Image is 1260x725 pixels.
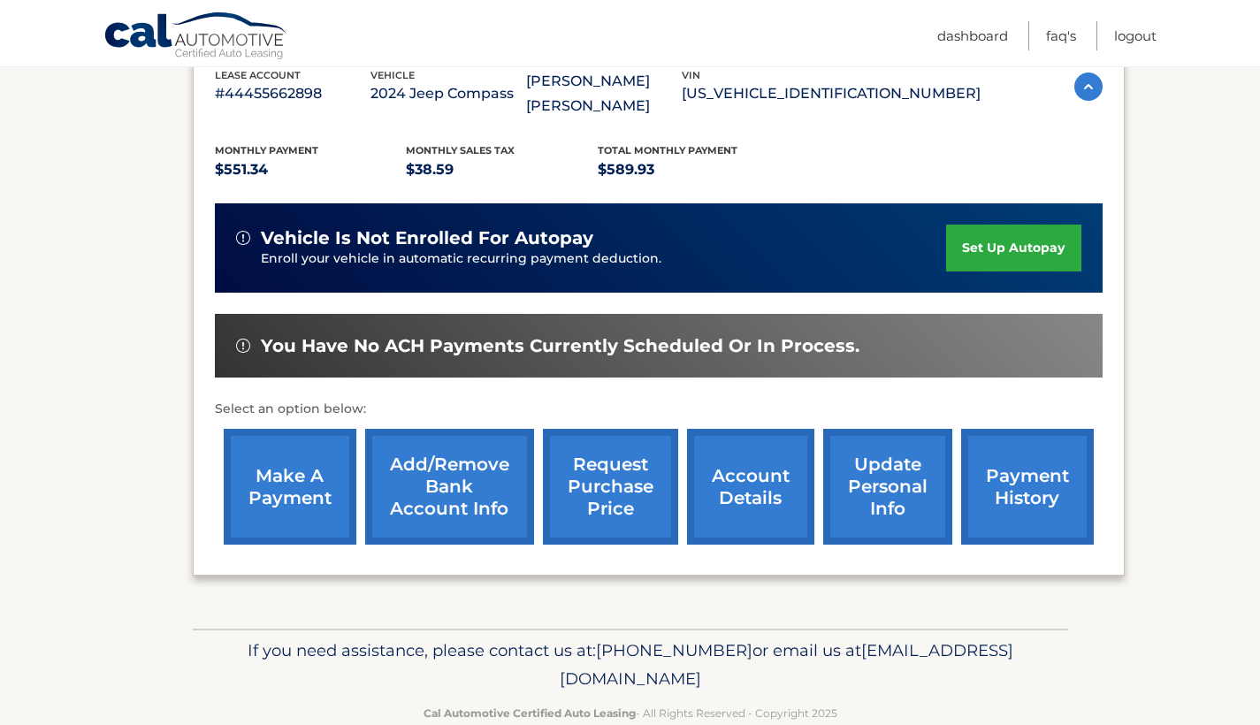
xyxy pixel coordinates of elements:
[598,157,790,182] p: $589.93
[424,706,636,720] strong: Cal Automotive Certified Auto Leasing
[365,429,534,545] a: Add/Remove bank account info
[261,227,593,249] span: vehicle is not enrolled for autopay
[560,640,1013,689] span: [EMAIL_ADDRESS][DOMAIN_NAME]
[406,157,598,182] p: $38.59
[682,69,700,81] span: vin
[236,231,250,245] img: alert-white.svg
[526,69,682,118] p: [PERSON_NAME] [PERSON_NAME]
[406,144,515,156] span: Monthly sales Tax
[946,225,1081,271] a: set up autopay
[261,249,947,269] p: Enroll your vehicle in automatic recurring payment deduction.
[224,429,356,545] a: make a payment
[215,69,301,81] span: lease account
[596,640,752,660] span: [PHONE_NUMBER]
[215,399,1103,420] p: Select an option below:
[261,335,859,357] span: You have no ACH payments currently scheduled or in process.
[215,157,407,182] p: $551.34
[204,637,1057,693] p: If you need assistance, please contact us at: or email us at
[370,69,415,81] span: vehicle
[598,144,737,156] span: Total Monthly Payment
[204,704,1057,722] p: - All Rights Reserved - Copyright 2025
[215,144,318,156] span: Monthly Payment
[103,11,289,63] a: Cal Automotive
[236,339,250,353] img: alert-white.svg
[215,81,370,106] p: #44455662898
[823,429,952,545] a: update personal info
[961,429,1094,545] a: payment history
[370,81,526,106] p: 2024 Jeep Compass
[543,429,678,545] a: request purchase price
[682,81,981,106] p: [US_VEHICLE_IDENTIFICATION_NUMBER]
[1114,21,1157,50] a: Logout
[687,429,814,545] a: account details
[937,21,1008,50] a: Dashboard
[1046,21,1076,50] a: FAQ's
[1074,72,1103,101] img: accordion-active.svg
